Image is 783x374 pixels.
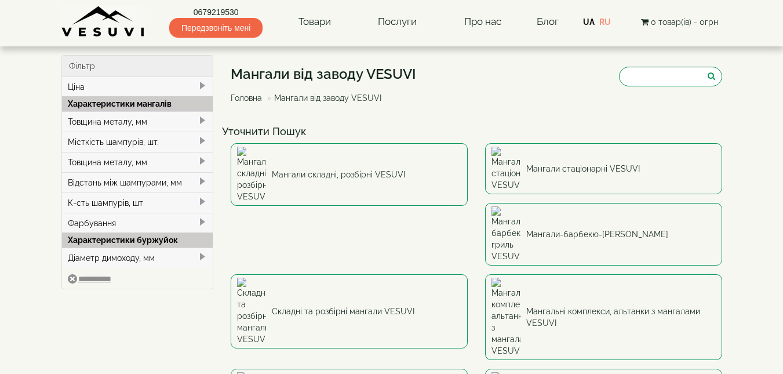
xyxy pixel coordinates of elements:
a: Мангали складні, розбірні VESUVI Мангали складні, розбірні VESUVI [231,143,468,206]
div: Товщина металу, мм [62,111,213,132]
img: Мангали стаціонарні VESUVI [491,147,520,191]
img: Мангали складні, розбірні VESUVI [237,147,266,202]
h1: Мангали від заводу VESUVI [231,67,416,82]
div: Відстань між шампурами, мм [62,172,213,193]
a: 0679219530 [169,6,263,18]
span: 0 товар(ів) - 0грн [651,17,718,27]
img: Мангали-барбекю-гриль VESUVI [491,206,520,262]
a: UA [583,17,595,27]
img: Складні та розбірні мангали VESUVI [237,278,266,345]
div: Характеристики буржуйок [62,233,213,248]
button: 0 товар(ів) - 0грн [638,16,722,28]
div: К-сть шампурів, шт [62,193,213,213]
a: Блог [537,16,559,27]
img: Завод VESUVI [61,6,145,38]
div: Фільтр [62,56,213,77]
a: RU [599,17,611,27]
a: Мангали стаціонарні VESUVI Мангали стаціонарні VESUVI [485,143,722,194]
a: Товари [287,9,343,35]
li: Мангали від заводу VESUVI [264,92,381,104]
div: Характеристики мангалів [62,96,213,111]
a: Мангальні комплекси, альтанки з мангалами VESUVI Мангальні комплекси, альтанки з мангалами VESUVI [485,274,722,360]
img: Мангальні комплекси, альтанки з мангалами VESUVI [491,278,520,357]
a: Мангали-барбекю-гриль VESUVI Мангали-барбекю-[PERSON_NAME] [485,203,722,266]
div: Місткість шампурів, шт. [62,132,213,152]
a: Складні та розбірні мангали VESUVI Складні та розбірні мангали VESUVI [231,274,468,348]
a: Послуги [366,9,428,35]
div: Фарбування [62,213,213,233]
div: Товщина металу, мм [62,152,213,172]
a: Про нас [453,9,513,35]
span: Передзвоніть мені [169,18,263,38]
div: Діаметр димоходу, мм [62,248,213,268]
div: Ціна [62,77,213,97]
h4: Уточнити Пошук [222,126,731,137]
a: Головна [231,93,262,103]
